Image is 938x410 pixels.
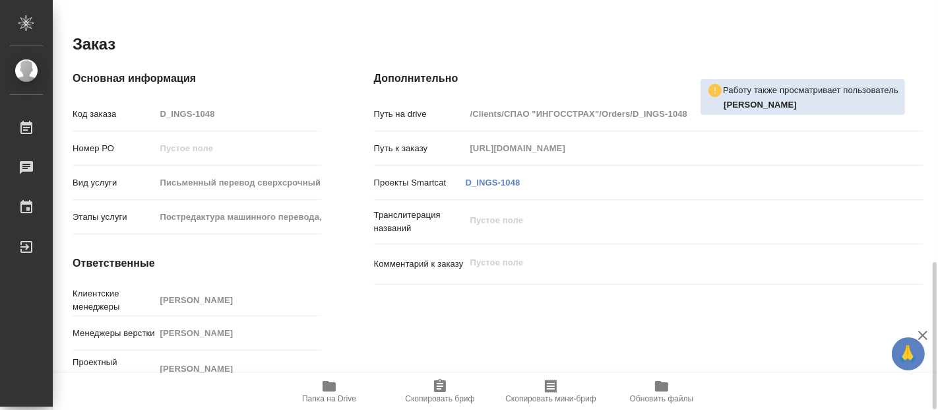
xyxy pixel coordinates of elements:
button: Скопировать бриф [385,373,495,410]
h2: Заказ [73,34,115,55]
input: Пустое поле [156,104,321,123]
p: Номер РО [73,142,156,155]
input: Пустое поле [156,324,321,343]
h4: Дополнительно [374,71,923,86]
p: Комментарий к заказу [374,257,466,271]
button: Папка на Drive [274,373,385,410]
a: D_INGS-1048 [466,178,520,188]
span: Скопировать мини-бриф [505,394,596,403]
p: Путь на drive [374,108,466,121]
span: Скопировать бриф [405,394,474,403]
h4: Ответственные [73,256,321,271]
p: Проектный менеджер [73,356,156,382]
p: Работу также просматривает пользователь [723,84,898,97]
p: Вид услуги [73,176,156,189]
input: Пустое поле [466,104,878,123]
p: Транслитерация названий [374,209,466,235]
span: Обновить файлы [630,394,694,403]
b: [PERSON_NAME] [724,100,797,110]
p: Клиентские менеджеры [73,287,156,314]
p: Кононова Юлия [724,98,898,112]
span: 🙏 [897,340,920,368]
span: Папка на Drive [302,394,356,403]
button: Скопировать мини-бриф [495,373,606,410]
input: Пустое поле [156,207,321,226]
input: Пустое поле [156,359,321,378]
p: Этапы услуги [73,211,156,224]
input: Пустое поле [156,173,321,192]
p: Менеджеры верстки [73,327,156,340]
p: Путь к заказу [374,142,466,155]
input: Пустое поле [156,290,321,310]
button: Обновить файлы [606,373,717,410]
h4: Основная информация [73,71,321,86]
button: 🙏 [892,337,925,370]
p: Код заказа [73,108,156,121]
input: Пустое поле [156,139,321,158]
p: Проекты Smartcat [374,176,466,189]
input: Пустое поле [466,139,878,158]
